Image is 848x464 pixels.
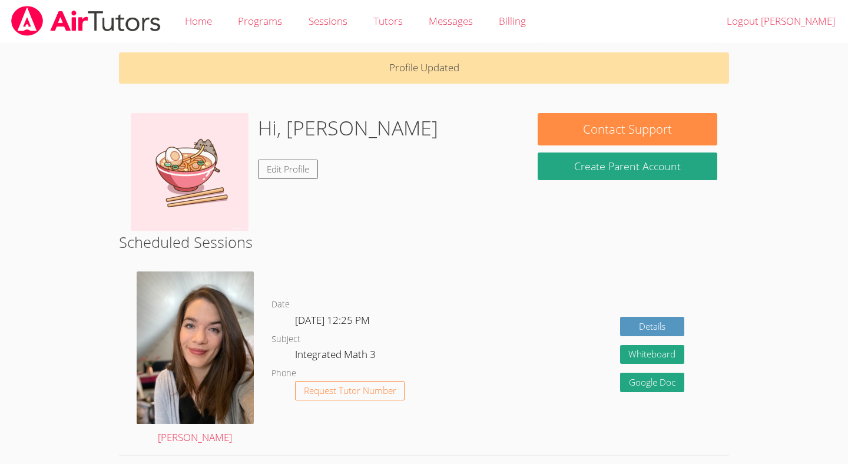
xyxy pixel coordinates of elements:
dd: Integrated Math 3 [295,346,378,366]
dt: Subject [271,332,300,347]
button: Request Tutor Number [295,381,405,400]
dt: Date [271,297,290,312]
span: [DATE] 12:25 PM [295,313,370,327]
button: Whiteboard [620,345,685,364]
h1: Hi, [PERSON_NAME] [258,113,438,143]
p: Profile Updated [119,52,730,84]
h2: Scheduled Sessions [119,231,730,253]
a: [PERSON_NAME] [137,271,254,446]
img: airtutors_banner-c4298cdbf04f3fff15de1276eac7730deb9818008684d7c2e4769d2f7ddbe033.png [10,6,162,36]
a: Details [620,317,685,336]
button: Contact Support [538,113,717,145]
span: Messages [429,14,473,28]
img: Pusheen_vs_Udon.gif [131,113,249,231]
a: Edit Profile [258,160,318,179]
button: Create Parent Account [538,153,717,180]
a: Google Doc [620,373,685,392]
dt: Phone [271,366,296,381]
img: avatar.png [137,271,254,424]
span: Request Tutor Number [304,386,396,395]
